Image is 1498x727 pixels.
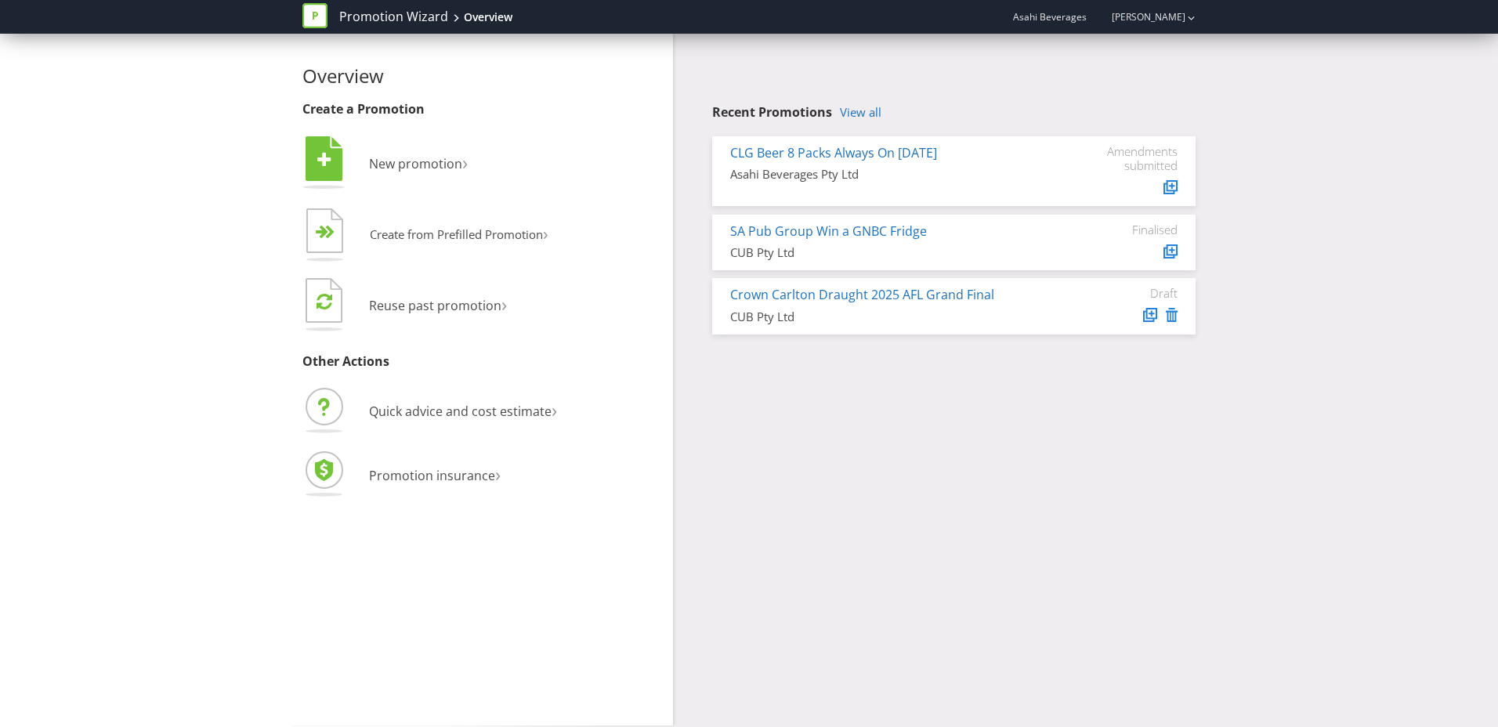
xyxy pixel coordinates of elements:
span: Create from Prefilled Promotion [370,226,543,242]
div: CUB Pty Ltd [730,244,1060,261]
a: View all [840,106,881,119]
a: Crown Carlton Draught 2025 AFL Grand Final [730,286,994,303]
button: Create from Prefilled Promotion› [302,204,549,267]
span: › [543,221,548,245]
span: Quick advice and cost estimate [369,403,552,420]
span: › [501,291,507,316]
div: Overview [464,9,512,25]
span: Recent Promotions [712,103,832,121]
h3: Other Actions [302,355,661,369]
div: Finalised [1084,222,1178,237]
div: CUB Pty Ltd [730,309,1060,325]
span: Reuse past promotion [369,297,501,314]
span: Asahi Beverages [1013,10,1087,24]
a: Promotion insurance› [302,467,501,484]
span: New promotion [369,155,462,172]
h2: Overview [302,66,661,86]
span: › [495,461,501,486]
a: CLG Beer 8 Packs Always On [DATE] [730,144,937,161]
a: Quick advice and cost estimate› [302,403,557,420]
a: Promotion Wizard [339,8,448,26]
div: Asahi Beverages Pty Ltd [730,166,1060,183]
div: Draft [1084,286,1178,300]
span: › [552,396,557,422]
tspan:  [317,292,332,310]
h3: Create a Promotion [302,103,661,117]
span: › [462,149,468,175]
tspan:  [317,151,331,168]
a: SA Pub Group Win a GNBC Fridge [730,222,927,240]
span: Promotion insurance [369,467,495,484]
div: Amendments submitted [1084,144,1178,172]
a: [PERSON_NAME] [1096,10,1185,24]
tspan:  [325,225,335,240]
